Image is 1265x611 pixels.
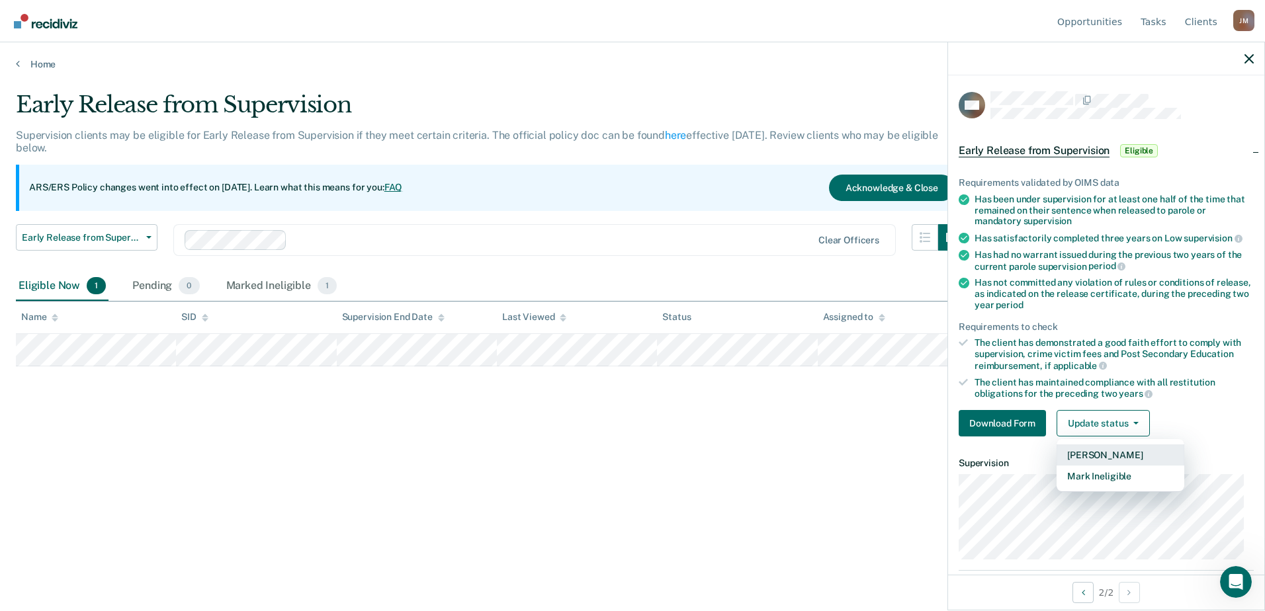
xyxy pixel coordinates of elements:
[823,311,885,323] div: Assigned to
[16,58,1249,70] a: Home
[502,311,566,323] div: Last Viewed
[948,575,1264,610] div: 2 / 2
[1233,10,1254,31] button: Profile dropdown button
[662,311,691,323] div: Status
[975,194,1254,227] div: Has been under supervision for at least one half of the time that remained on their sentence when...
[959,410,1051,436] a: Navigate to form link
[1088,261,1125,271] span: period
[87,277,106,294] span: 1
[975,377,1254,399] div: The client has maintained compliance with all restitution obligations for the preceding two
[959,144,1110,157] span: Early Release from Supervision
[181,311,208,323] div: SID
[975,337,1254,371] div: The client has demonstrated a good faith effort to comply with supervision, crime victim fees and...
[1053,360,1107,371] span: applicable
[1119,582,1140,603] button: Next Opportunity
[224,272,340,301] div: Marked Ineligible
[818,235,879,246] div: Clear officers
[959,177,1254,188] div: Requirements validated by OIMS data
[665,129,686,142] a: here
[318,277,337,294] span: 1
[975,249,1254,272] div: Has had no warrant issued during the previous two years of the current parole supervision
[179,277,199,294] span: 0
[16,272,109,301] div: Eligible Now
[1120,144,1158,157] span: Eligible
[996,300,1023,310] span: period
[1220,566,1252,598] iframe: Intercom live chat
[16,91,965,129] div: Early Release from Supervision
[959,410,1046,436] button: Download Form
[21,311,58,323] div: Name
[1184,233,1242,243] span: supervision
[1024,216,1072,226] span: supervision
[1057,439,1184,492] div: Dropdown Menu
[829,175,955,201] button: Acknowledge & Close
[1057,410,1150,436] button: Update status
[1072,582,1094,603] button: Previous Opportunity
[948,130,1264,172] div: Early Release from SupervisionEligible
[1119,388,1153,399] span: years
[14,14,77,28] img: Recidiviz
[29,181,402,194] p: ARS/ERS Policy changes went into effect on [DATE]. Learn what this means for you:
[959,321,1254,333] div: Requirements to check
[384,182,403,192] a: FAQ
[975,277,1254,310] div: Has not committed any violation of rules or conditions of release, as indicated on the release ce...
[16,129,938,154] p: Supervision clients may be eligible for Early Release from Supervision if they meet certain crite...
[1233,10,1254,31] div: J M
[1057,466,1184,487] button: Mark Ineligible
[130,272,202,301] div: Pending
[22,232,141,243] span: Early Release from Supervision
[959,458,1254,469] dt: Supervision
[342,311,445,323] div: Supervision End Date
[1057,444,1184,466] button: [PERSON_NAME]
[975,232,1254,244] div: Has satisfactorily completed three years on Low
